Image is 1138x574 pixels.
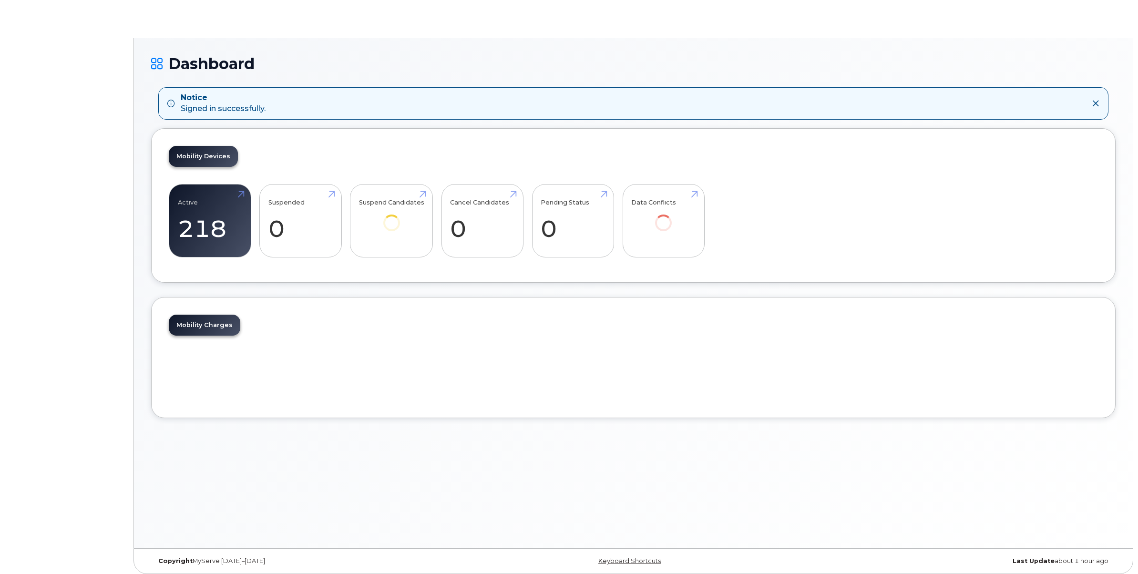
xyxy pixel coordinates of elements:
strong: Last Update [1013,557,1055,564]
div: MyServe [DATE]–[DATE] [151,557,472,565]
strong: Copyright [158,557,193,564]
a: Mobility Devices [169,146,238,167]
h1: Dashboard [151,55,1116,72]
a: Suspended 0 [268,189,333,252]
div: about 1 hour ago [794,557,1116,565]
a: Keyboard Shortcuts [598,557,661,564]
a: Pending Status 0 [541,189,605,252]
a: Data Conflicts [631,189,696,244]
a: Cancel Candidates 0 [450,189,514,252]
a: Suspend Candidates [359,189,424,244]
strong: Notice [181,92,266,103]
div: Signed in successfully. [181,92,266,114]
a: Active 218 [178,189,242,252]
a: Mobility Charges [169,315,240,336]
